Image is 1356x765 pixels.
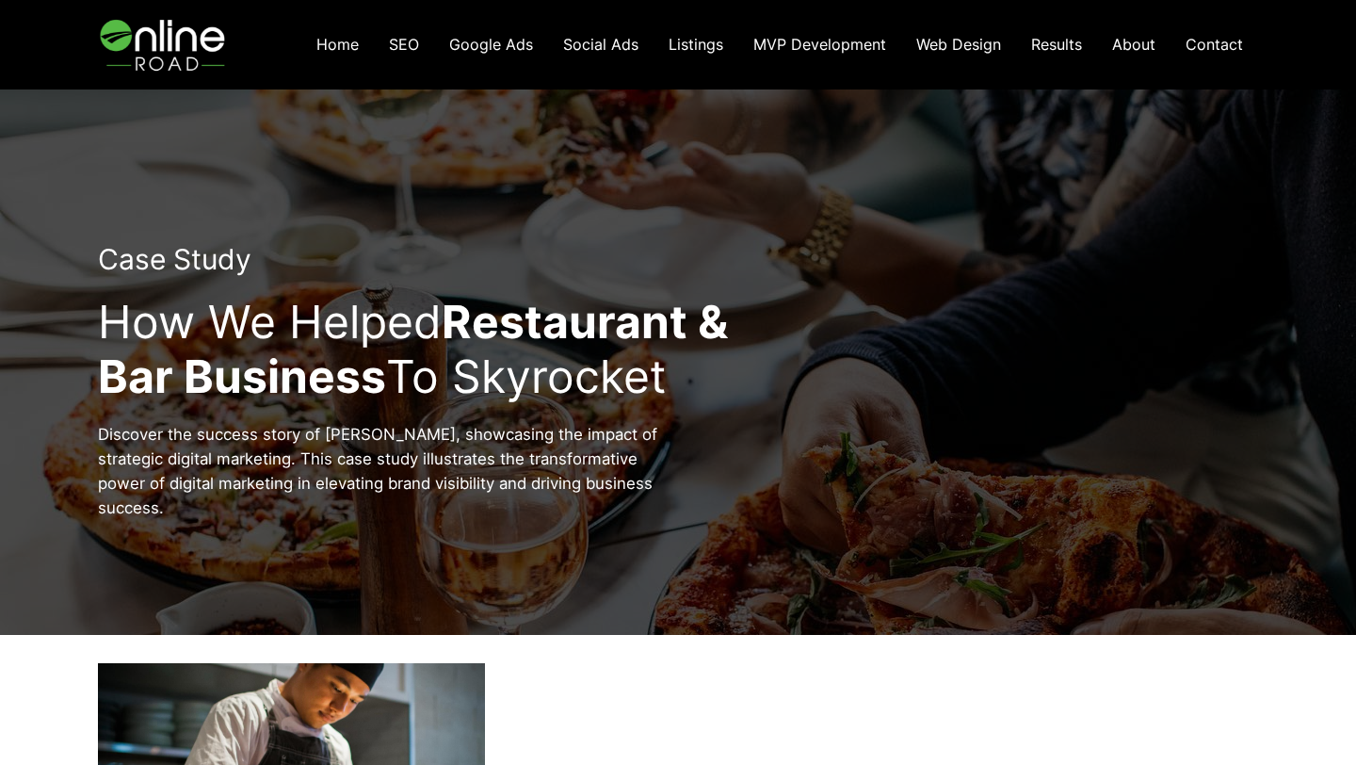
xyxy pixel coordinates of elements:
span: Home [316,35,359,54]
a: MVP Development [738,25,901,64]
h2: Case Study [98,242,794,276]
strong: Restaurant & Bar Business [98,294,728,404]
nav: Navigation [301,25,1258,64]
a: Contact [1170,25,1258,64]
h2: How We Helped To Skyrocket [98,295,794,403]
span: MVP Development [753,35,886,54]
a: SEO [374,25,434,64]
a: Listings [654,25,738,64]
a: Home [301,25,374,64]
a: Results [1016,25,1097,64]
span: Social Ads [563,35,638,54]
span: About [1112,35,1155,54]
span: Results [1031,35,1082,54]
a: Google Ads [434,25,548,64]
span: Google Ads [449,35,533,54]
p: Discover the success story of [PERSON_NAME], showcasing the impact of strategic digital marketing... [98,422,682,520]
a: Web Design [901,25,1016,64]
a: About [1097,25,1170,64]
span: SEO [389,35,419,54]
span: Web Design [916,35,1001,54]
span: Listings [669,35,723,54]
span: Contact [1186,35,1243,54]
a: Social Ads [548,25,654,64]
